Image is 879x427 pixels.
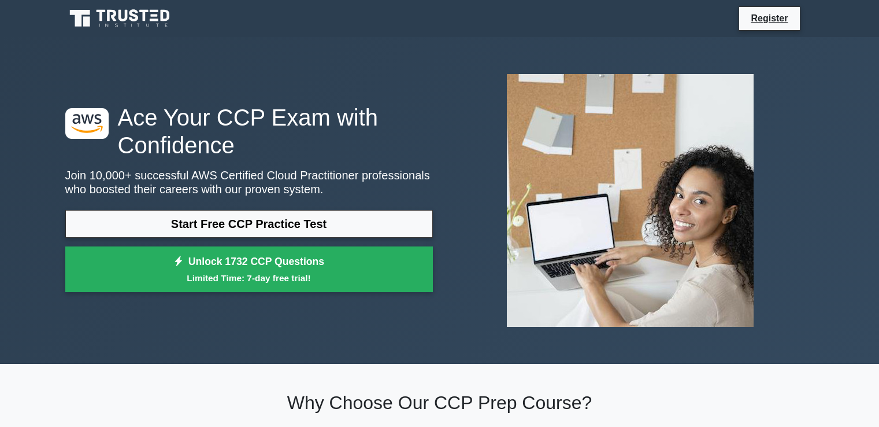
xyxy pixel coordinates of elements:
[65,104,433,159] h1: Ace Your CCP Exam with Confidence
[65,392,814,414] h2: Why Choose Our CCP Prep Course?
[80,271,418,285] small: Limited Time: 7-day free trial!
[744,11,795,25] a: Register
[65,210,433,238] a: Start Free CCP Practice Test
[65,246,433,293] a: Unlock 1732 CCP QuestionsLimited Time: 7-day free trial!
[65,168,433,196] p: Join 10,000+ successful AWS Certified Cloud Practitioner professionals who boosted their careers ...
